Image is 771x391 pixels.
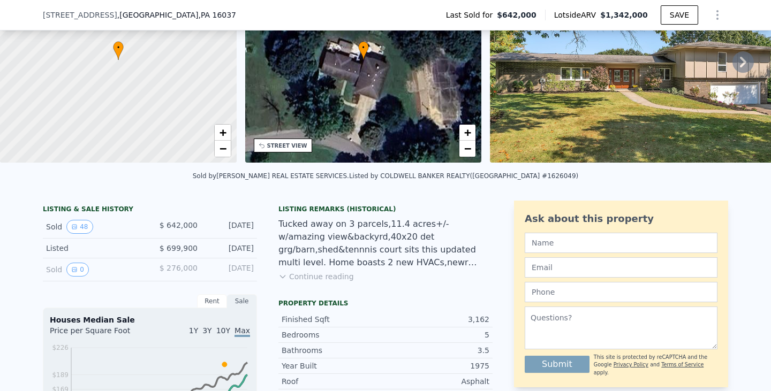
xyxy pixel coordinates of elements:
[52,371,69,379] tspan: $189
[193,172,349,180] div: Sold by [PERSON_NAME] REAL ESTATE SERVICES .
[661,362,704,367] a: Terms of Service
[385,345,489,356] div: 3.5
[464,126,471,139] span: +
[216,326,230,335] span: 10Y
[202,326,211,335] span: 3Y
[66,220,93,234] button: View historical data
[43,205,257,216] div: LISTING & SALE HISTORY
[525,211,717,226] div: Ask about this property
[282,361,385,371] div: Year Built
[446,10,497,20] span: Last Sold for
[358,41,369,60] div: •
[189,326,198,335] span: 1Y
[52,344,69,351] tspan: $226
[43,10,117,20] span: [STREET_ADDRESS]
[525,282,717,302] input: Phone
[525,356,589,373] button: Submit
[358,43,369,52] span: •
[219,126,226,139] span: +
[206,243,254,254] div: [DATE]
[278,271,354,282] button: Continue reading
[600,11,648,19] span: $1,342,000
[215,141,231,157] a: Zoom out
[661,5,698,25] button: SAVE
[113,43,124,52] span: •
[117,10,236,20] span: , [GEOGRAPHIC_DATA]
[459,141,475,157] a: Zoom out
[235,326,250,337] span: Max
[385,314,489,325] div: 3,162
[160,244,198,252] span: $ 699,900
[707,4,728,26] button: Show Options
[46,220,141,234] div: Sold
[525,257,717,278] input: Email
[278,205,493,213] div: Listing Remarks (Historical)
[46,263,141,277] div: Sold
[66,263,89,277] button: View historical data
[206,220,254,234] div: [DATE]
[219,142,226,155] span: −
[282,314,385,325] div: Finished Sqft
[614,362,648,367] a: Privacy Policy
[497,10,536,20] span: $642,000
[113,41,124,60] div: •
[278,299,493,308] div: Property details
[282,376,385,387] div: Roof
[594,354,717,377] div: This site is protected by reCAPTCHA and the Google and apply.
[278,218,493,269] div: Tucked away on 3 parcels,11.4 acres+/- w/amazing view&backyrd,40x20 det grg/barn,shed&tennnis cou...
[197,294,227,308] div: Rent
[227,294,257,308] div: Sale
[160,221,198,229] span: $ 642,000
[385,361,489,371] div: 1975
[554,10,600,20] span: Lotside ARV
[46,243,141,254] div: Listed
[206,263,254,277] div: [DATE]
[349,172,578,180] div: Listed by COLDWELL BANKER REALTY ([GEOGRAPHIC_DATA] #1626049)
[385,329,489,340] div: 5
[282,345,385,356] div: Bathrooms
[160,264,198,272] span: $ 276,000
[198,11,236,19] span: , PA 16037
[464,142,471,155] span: −
[282,329,385,340] div: Bedrooms
[385,376,489,387] div: Asphalt
[459,125,475,141] a: Zoom in
[50,325,150,342] div: Price per Square Foot
[50,315,250,325] div: Houses Median Sale
[267,142,307,150] div: STREET VIEW
[215,125,231,141] a: Zoom in
[525,233,717,253] input: Name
